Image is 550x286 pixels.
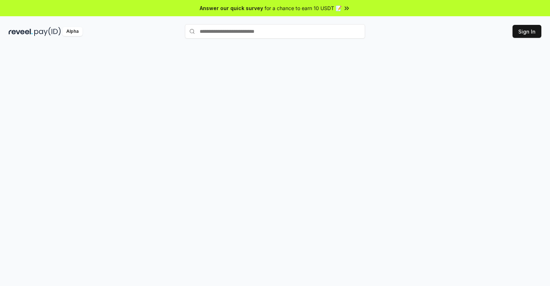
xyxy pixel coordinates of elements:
[34,27,61,36] img: pay_id
[265,4,342,12] span: for a chance to earn 10 USDT 📝
[200,4,263,12] span: Answer our quick survey
[9,27,33,36] img: reveel_dark
[513,25,541,38] button: Sign In
[62,27,83,36] div: Alpha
